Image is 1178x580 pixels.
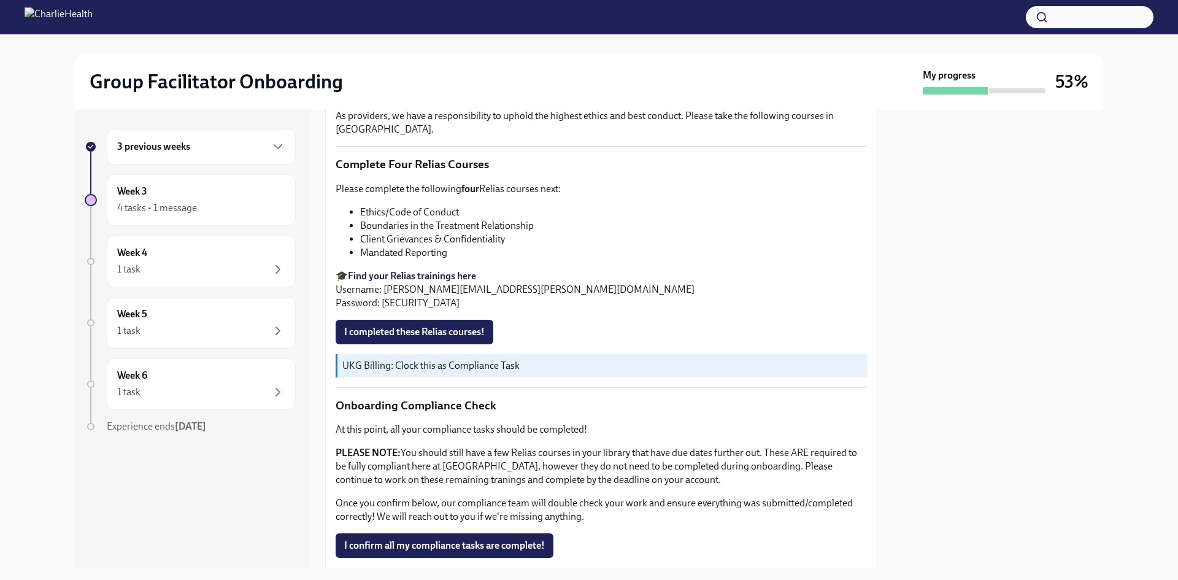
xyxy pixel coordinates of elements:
h3: 53% [1055,71,1088,93]
p: Please complete the following Relias courses next: [336,182,867,196]
strong: PLEASE NOTE: [336,447,401,458]
li: Mandated Reporting [360,246,867,260]
strong: [DATE] [175,420,206,432]
p: You should still have a few Relias courses in your library that have due dates further out. These... [336,446,867,487]
p: Once you confirm below, our compliance team will double check your work and ensure everything was... [336,497,867,524]
a: Find your Relias trainings here [348,270,476,282]
div: 3 previous weeks [107,129,296,164]
div: 1 task [117,385,141,399]
a: Week 41 task [85,236,296,287]
p: UKG Billing: Clock this as Compliance Task [342,359,862,373]
li: Boundaries in the Treatment Relationship [360,219,867,233]
p: 🎓 Username: [PERSON_NAME][EMAIL_ADDRESS][PERSON_NAME][DOMAIN_NAME] Password: [SECURITY_DATA] [336,269,867,310]
p: Onboarding Compliance Check [336,398,867,414]
h6: Week 4 [117,246,147,260]
div: 1 task [117,263,141,276]
h6: Week 6 [117,369,147,382]
strong: four [461,183,479,195]
span: Experience ends [107,420,206,432]
a: Week 34 tasks • 1 message [85,174,296,226]
a: Week 61 task [85,358,296,410]
h6: 3 previous weeks [117,140,190,153]
li: Ethics/Code of Conduct [360,206,867,219]
div: 4 tasks • 1 message [117,201,197,215]
span: I confirm all my compliance tasks are complete! [344,539,545,552]
p: As providers, we have a responsibility to uphold the highest ethics and best conduct. Please take... [336,109,867,136]
p: Complete Four Relias Courses [336,157,867,172]
span: I completed these Relias courses! [344,326,485,338]
button: I confirm all my compliance tasks are complete! [336,533,553,558]
li: Client Grievances & Confidentiality [360,233,867,246]
button: I completed these Relias courses! [336,320,493,344]
a: Week 51 task [85,297,296,349]
strong: My progress [923,69,976,82]
img: CharlieHealth [25,7,93,27]
h2: Group Facilitator Onboarding [90,69,343,94]
h6: Week 3 [117,185,147,198]
p: At this point, all your compliance tasks should be completed! [336,423,867,436]
div: 1 task [117,324,141,338]
h6: Week 5 [117,307,147,321]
